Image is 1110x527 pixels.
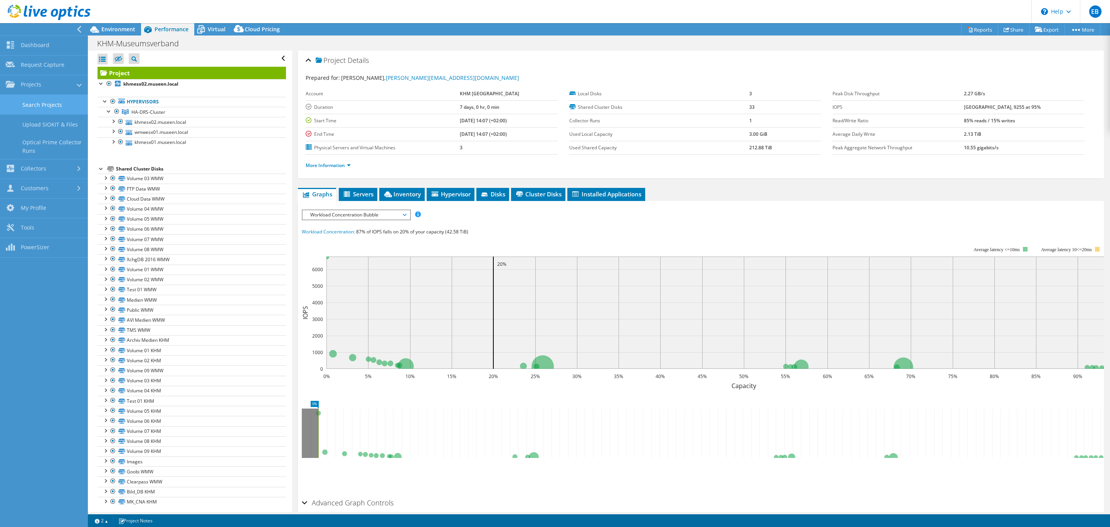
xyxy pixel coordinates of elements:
a: Bild_DB KHM [98,487,286,497]
span: EB [1089,5,1102,18]
text: 85% [1031,373,1041,380]
svg: \n [1041,8,1048,15]
a: wmwesx01.museen.local [98,127,286,137]
a: AVI Medien WMW [98,315,286,325]
text: 4000 [312,299,323,306]
a: Volume 09 KHM [98,446,286,456]
span: Disks [480,190,505,198]
span: Details [348,56,369,65]
label: Peak Aggregate Network Throughput [832,144,964,152]
text: 65% [864,373,874,380]
text: 70% [906,373,915,380]
span: Graphs [302,190,332,198]
text: 45% [698,373,707,380]
label: Start Time [306,117,460,125]
text: 35% [614,373,623,380]
b: 1 [749,117,752,124]
a: Volume 06 WMW [98,224,286,234]
a: Volume 02 WMW [98,275,286,285]
text: 2000 [312,333,323,339]
label: Collector Runs [569,117,749,125]
a: khmesx02.museen.local [98,117,286,127]
text: 0% [323,373,330,380]
text: 3000 [312,316,323,323]
b: 33 [749,104,755,110]
label: Used Shared Capacity [569,144,749,152]
span: Environment [101,25,135,33]
text: 1000 [312,349,323,356]
span: [PERSON_NAME], [341,74,519,81]
b: 2.27 GB/s [964,90,985,97]
text: 15% [447,373,456,380]
text: 5000 [312,283,323,289]
b: KHM [GEOGRAPHIC_DATA] [460,90,519,97]
text: 20% [489,373,498,380]
label: Peak Disk Throughput [832,90,964,98]
a: Project [98,67,286,79]
a: Public WMW [98,305,286,315]
label: Used Local Capacity [569,130,749,138]
a: FTP Data WMW [98,184,286,194]
text: 10% [405,373,415,380]
text: 40% [656,373,665,380]
text: 6000 [312,266,323,273]
text: 60% [823,373,832,380]
a: MK_CNA KHM [98,497,286,507]
a: HA-DRS-Cluster [98,107,286,117]
b: 3 [749,90,752,97]
a: Volume 01 KHM [98,345,286,355]
b: 85% reads / 15% writes [964,117,1015,124]
h2: Advanced Graph Controls [302,495,394,510]
label: Account [306,90,460,98]
text: 5% [365,373,372,380]
a: Volume 05 KHM [98,406,286,416]
tspan: Average latency 10<=20ms [1041,247,1092,252]
b: 10.55 gigabits/s [964,144,999,151]
text: 50% [739,373,748,380]
span: Workload Concentration Bubble [306,210,405,220]
label: Read/Write Ratio [832,117,964,125]
span: Servers [343,190,373,198]
a: TMS WMW [98,325,286,335]
label: Prepared for: [306,74,340,81]
a: Reports [961,24,998,35]
a: [PERSON_NAME][EMAIL_ADDRESS][DOMAIN_NAME] [386,74,519,81]
a: Test 01 WMW [98,285,286,295]
a: Test 01 KHM [98,396,286,406]
a: Volume 02 KHM [98,355,286,365]
b: [DATE] 14:07 (+02:00) [460,117,507,124]
a: Volume 04 WMW [98,204,286,214]
a: Volume 04 KHM [98,386,286,396]
text: 80% [990,373,999,380]
label: Physical Servers and Virtual Machines [306,144,460,152]
span: Installed Applications [571,190,641,198]
a: Volume 09 WMW [98,365,286,375]
a: Medien WMW [98,295,286,305]
span: Cloud Pricing [245,25,280,33]
b: 3 [460,144,462,151]
b: 2.13 TiB [964,131,981,137]
b: 7 days, 0 hr, 0 min [460,104,499,110]
span: Cluster Disks [515,190,562,198]
span: Performance [155,25,188,33]
text: 20% [497,261,506,267]
a: Volume 08 KHM [98,436,286,446]
span: Workload Concentration: [302,228,355,235]
text: 75% [948,373,957,380]
a: Project Notes [113,516,158,525]
text: 30% [572,373,582,380]
b: khmesx02.museen.local [123,81,178,87]
a: Export [1029,24,1065,35]
text: 55% [781,373,790,380]
label: Average Daily Write [832,130,964,138]
label: IOPS [832,103,964,111]
span: Inventory [383,190,421,198]
a: XchgDB 2016 WMW [98,254,286,264]
div: Shared Cluster Disks [116,164,286,174]
a: khmesx02.museen.local [98,79,286,89]
b: [DATE] 14:07 (+02:00) [460,131,507,137]
a: khmesx01.museen.local [98,137,286,147]
a: Volume 03 WMW [98,174,286,184]
span: HA-DRS-Cluster [131,109,165,115]
h1: KHM-Museumsverband [94,39,191,48]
